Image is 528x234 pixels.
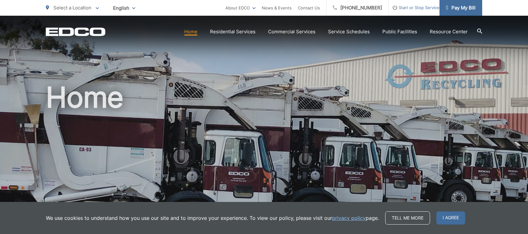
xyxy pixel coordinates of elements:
a: Commercial Services [268,28,315,35]
a: Home [184,28,197,35]
p: We use cookies to understand how you use our site and to improve your experience. To view our pol... [46,214,379,222]
a: EDCD logo. Return to the homepage. [46,27,105,36]
a: Residential Services [210,28,256,35]
a: Service Schedules [328,28,370,35]
span: Select a Location [53,5,91,11]
span: English [108,3,140,14]
a: Public Facilities [382,28,417,35]
span: I agree [436,211,465,225]
a: About EDCO [225,4,256,12]
a: Resource Center [430,28,468,35]
a: Tell me more [385,211,430,225]
span: Pay My Bill [446,4,476,12]
a: privacy policy [332,214,366,222]
a: Contact Us [298,4,320,12]
a: News & Events [262,4,292,12]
